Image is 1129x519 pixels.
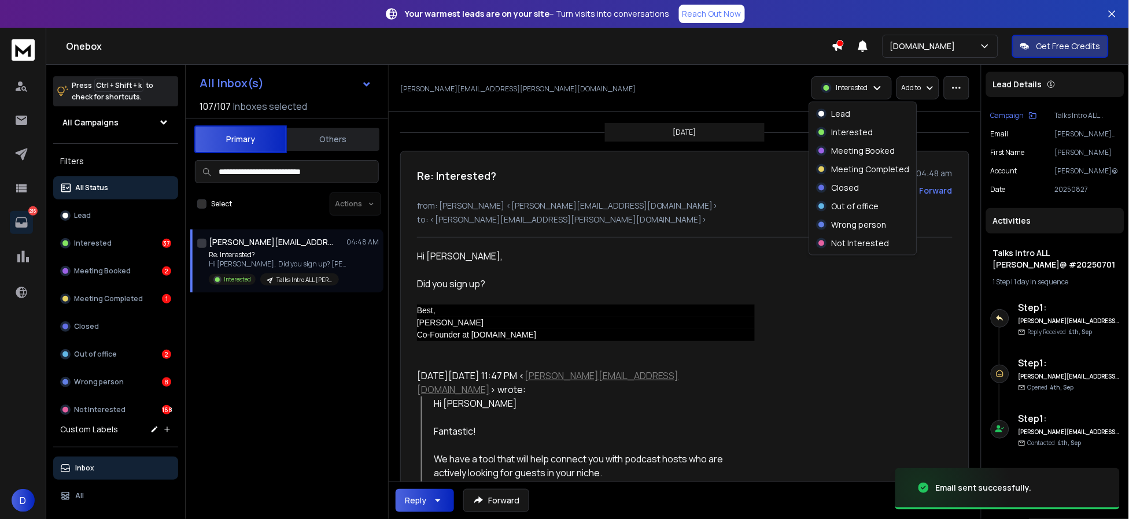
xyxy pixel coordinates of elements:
p: Opened [1028,383,1074,392]
div: [PERSON_NAME] [417,317,755,329]
p: All [75,491,84,501]
div: 2 [162,266,171,276]
p: Out of office [74,350,117,359]
p: Press to check for shortcuts. [72,80,153,103]
p: Meeting Completed [74,294,143,303]
p: to: <[PERSON_NAME][EMAIL_ADDRESS][PERSON_NAME][DOMAIN_NAME]> [417,214,953,225]
label: Select [211,199,232,209]
button: Primary [194,125,287,153]
button: Forward [463,489,529,512]
h6: [PERSON_NAME][EMAIL_ADDRESS][DOMAIN_NAME] [1019,317,1120,325]
strong: Your warmest leads are on your site [405,8,550,19]
h6: [PERSON_NAME][EMAIL_ADDRESS][DOMAIN_NAME] [1019,428,1120,436]
p: Email [991,129,1009,139]
p: [DATE] [673,128,696,137]
p: Interested [74,239,112,248]
div: | [993,277,1117,287]
div: Fantastic! [434,424,755,438]
p: Lead [832,108,851,120]
span: 107 / 107 [200,99,231,113]
div: Reply [405,495,426,506]
p: Inbox [75,464,94,473]
p: Reply Received [1028,328,1093,336]
p: Reach Out Now [682,8,741,20]
div: Co-Founder at [DOMAIN_NAME] [417,329,755,341]
h1: All Campaigns [62,117,119,128]
p: Date [991,185,1006,194]
p: Not Interested [832,238,890,249]
p: Add to [902,83,921,92]
button: Others [287,127,379,152]
div: 1 [162,294,171,303]
span: 1 Step [993,277,1010,287]
span: Ctrl + Shift + k [94,79,143,92]
p: Account [991,166,1017,176]
p: Contacted [1028,439,1082,447]
p: Not Interested [74,405,126,414]
p: Interested [832,127,873,138]
h6: [PERSON_NAME][EMAIL_ADDRESS][DOMAIN_NAME] [1019,372,1120,381]
div: 168 [162,405,171,414]
h6: Step 1 : [1019,301,1120,314]
p: Interested [224,275,251,284]
div: We have a tool that will help connect you with podcast hosts who are actively looking for guests ... [434,452,755,480]
p: [PERSON_NAME][EMAIL_ADDRESS][PERSON_NAME][DOMAIN_NAME] [1055,129,1120,139]
p: Meeting Booked [74,266,131,276]
h1: Re: Interested? [417,168,496,184]
p: 04:48 AM [346,238,379,247]
h1: Onebox [66,39,832,53]
p: Re: Interested? [209,250,348,259]
a: [PERSON_NAME][EMAIL_ADDRESS][DOMAIN_NAME] [417,369,679,396]
h1: All Inbox(s) [200,77,264,89]
p: 216 [28,206,38,216]
p: Talks Intro ALL [PERSON_NAME]@ #20250701 [1055,111,1120,120]
p: All Status [75,183,108,192]
span: 1 day in sequence [1014,277,1069,287]
span: 4th, Sep [1058,439,1082,447]
h6: Step 1 : [1019,356,1120,370]
div: Hi [PERSON_NAME], Did you sign up? [417,249,755,305]
p: [PERSON_NAME] [1055,148,1120,157]
p: 20250827 [1055,185,1120,194]
div: Hi [PERSON_NAME] [434,396,755,410]
span: 4th, Sep [1069,328,1093,336]
p: – Turn visits into conversations [405,8,670,20]
p: First Name [991,148,1025,157]
span: 4th, Sep [1050,383,1074,391]
p: Campaign [991,111,1024,120]
div: 37 [162,239,171,248]
h1: [PERSON_NAME][EMAIL_ADDRESS][PERSON_NAME][DOMAIN_NAME] [209,236,336,248]
div: 8 [162,377,171,387]
h3: Filters [53,153,178,169]
div: Forward [920,185,953,197]
h6: Step 1 : [1019,412,1120,425]
div: Activities [986,208,1124,233]
h1: Talks Intro ALL [PERSON_NAME]@ #20250701 [993,247,1117,270]
div: Best, [417,305,755,317]
p: Hi [PERSON_NAME], Did you sign up? [PERSON_NAME] [209,259,348,269]
p: Lead Details [993,79,1042,90]
p: Meeting Booked [832,145,895,157]
p: Wrong person [832,219,887,231]
p: [DATE] : 04:48 am [883,168,953,179]
p: [PERSON_NAME]@ [1055,166,1120,176]
p: Lead [74,211,91,220]
p: [PERSON_NAME][EMAIL_ADDRESS][PERSON_NAME][DOMAIN_NAME] [400,84,636,94]
h3: Inboxes selected [233,99,307,113]
p: Closed [74,322,99,331]
p: Out of office [832,201,879,212]
span: D [12,489,35,512]
p: Wrong person [74,377,124,387]
img: logo [12,39,35,61]
p: Closed [832,182,859,194]
p: Meeting Completed [832,164,910,175]
p: [DOMAIN_NAME] [890,40,960,52]
div: 2 [162,350,171,359]
p: from: [PERSON_NAME] <[PERSON_NAME][EMAIL_ADDRESS][DOMAIN_NAME]> [417,200,953,212]
p: Get Free Credits [1036,40,1101,52]
h3: Custom Labels [60,424,118,435]
p: Talks Intro ALL [PERSON_NAME]@ #20250701 [276,276,332,284]
div: [DATE][DATE] 11:47 PM < > wrote: [417,369,755,396]
p: Interested [836,83,868,92]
